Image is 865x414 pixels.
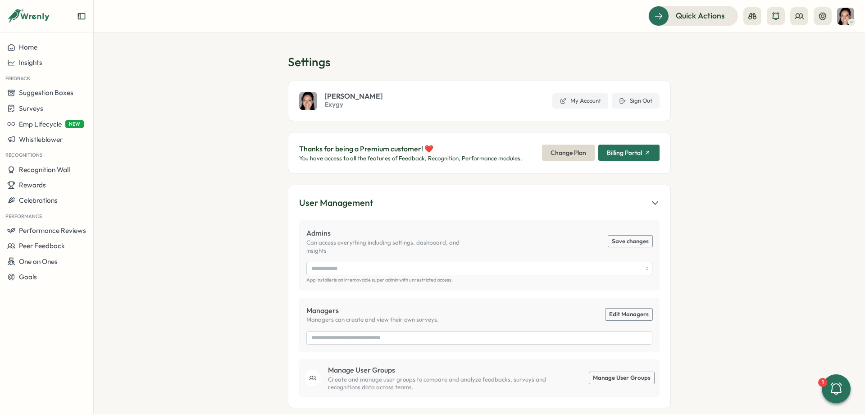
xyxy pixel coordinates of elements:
[324,100,383,109] span: Exygy
[19,196,58,205] span: Celebrations
[306,239,479,255] p: Can access everything including settings, dashboard, and insights
[328,376,559,391] p: Create and manage user groups to compare and analyze feedbacks, surveys and recognitions data acr...
[19,120,62,128] span: Emp Lifecycle
[822,374,851,403] button: 1
[299,196,660,210] button: User Management
[608,236,652,247] button: Save changes
[612,93,660,109] button: Sign Out
[299,143,522,155] p: Thanks for being a Premium customer! ❤️
[19,135,63,144] span: Whistleblower
[598,145,660,161] button: Billing Portal
[19,181,46,189] span: Rewards
[551,145,586,160] span: Change Plan
[19,43,37,51] span: Home
[19,273,37,281] span: Goals
[19,58,42,67] span: Insights
[299,155,522,163] p: You have access to all the features of Feedback, Recognition, Performance modules.
[607,150,642,156] span: Billing Portal
[648,6,738,26] button: Quick Actions
[306,227,479,239] p: Admins
[65,120,84,128] span: NEW
[19,257,58,266] span: One on Ones
[837,8,854,25] img: India Bastien
[19,226,86,235] span: Performance Reviews
[324,92,383,100] span: [PERSON_NAME]
[570,97,601,105] span: My Account
[306,316,439,324] p: Managers can create and view their own surveys.
[77,12,86,21] button: Expand sidebar
[818,378,827,387] div: 1
[676,10,725,22] span: Quick Actions
[552,93,608,109] a: My Account
[299,92,317,110] img: India Bastien
[306,277,652,283] p: App Installer is an irremovable super admin with unrestricted access.
[306,305,439,316] p: Managers
[19,241,65,250] span: Peer Feedback
[630,97,652,105] span: Sign Out
[542,145,595,161] button: Change Plan
[605,309,652,320] a: Edit Managers
[299,196,373,210] div: User Management
[19,165,70,174] span: Recognition Wall
[328,364,559,376] p: Manage User Groups
[589,372,654,384] a: Manage User Groups
[288,54,671,70] h1: Settings
[19,104,43,113] span: Surveys
[19,88,73,97] span: Suggestion Boxes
